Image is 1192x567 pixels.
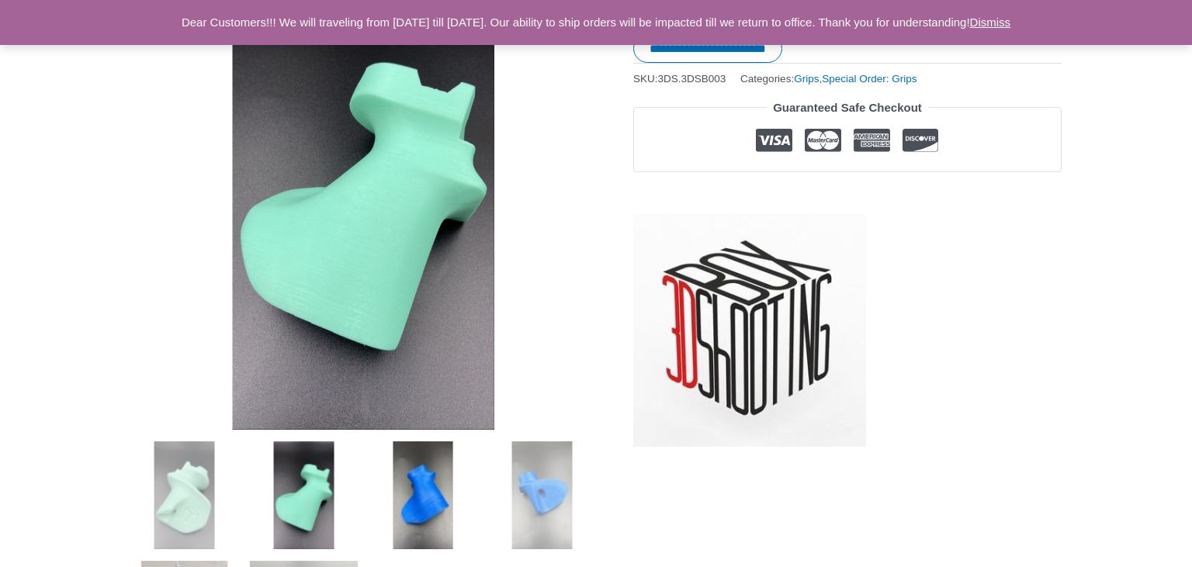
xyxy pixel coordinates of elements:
[740,69,917,88] span: Categories: ,
[488,441,596,549] img: 3D-printed Rifle Grip - Image 4
[130,441,238,549] img: 3D-printed Rifle Grip
[658,73,726,85] span: 3DS.3DSB003
[767,97,928,119] legend: Guaranteed Safe Checkout
[633,184,1062,202] iframe: Customer reviews powered by Trustpilot
[794,73,819,85] a: Grips
[250,441,358,549] img: 3D-printed Rifle Grip - Image 2
[822,73,917,85] a: Special Order: Grips
[633,214,866,447] a: 3D Shooting Box
[633,69,726,88] span: SKU:
[970,16,1011,29] a: Dismiss
[369,441,477,549] img: 3D-printed Rifle Grip - Image 3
